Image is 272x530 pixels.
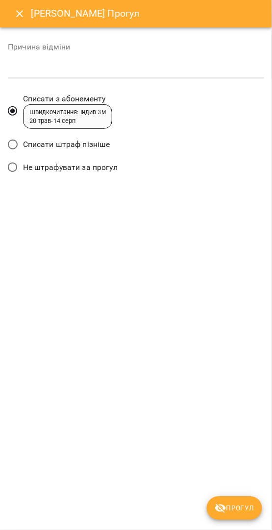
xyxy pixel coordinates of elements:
[207,497,262,520] button: Прогул
[23,162,118,173] span: Не штрафувати за прогул
[23,93,112,105] span: Списати з абонементу
[215,503,254,514] span: Прогул
[8,43,264,51] label: Причина відміни
[23,139,110,150] span: Списати штраф пізніше
[29,108,106,126] div: Швидкочитання: Індив 3м 20 трав - 14 серп
[8,2,31,25] button: Close
[31,6,264,21] h6: [PERSON_NAME] Прогул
